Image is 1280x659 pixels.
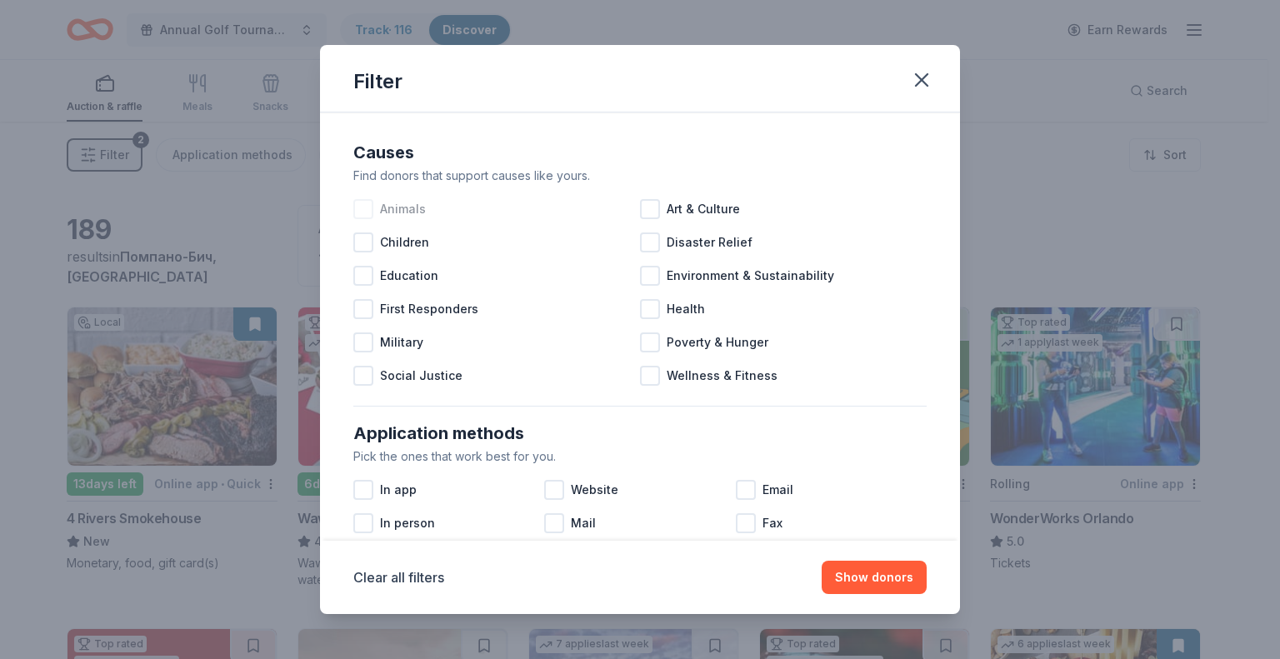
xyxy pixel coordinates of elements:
span: Art & Culture [667,199,740,219]
span: Military [380,332,423,352]
span: Disaster Relief [667,232,752,252]
span: In person [380,513,435,533]
span: Website [571,480,618,500]
span: Poverty & Hunger [667,332,768,352]
span: Fax [762,513,782,533]
span: Children [380,232,429,252]
div: Causes [353,139,927,166]
div: Pick the ones that work best for you. [353,447,927,467]
div: Filter [353,68,402,95]
button: Show donors [822,561,927,594]
div: Find donors that support causes like yours. [353,166,927,186]
span: Email [762,480,793,500]
div: Application methods [353,420,927,447]
span: Education [380,266,438,286]
span: Health [667,299,705,319]
span: Wellness & Fitness [667,366,777,386]
span: Animals [380,199,426,219]
span: Mail [571,513,596,533]
span: Social Justice [380,366,462,386]
span: First Responders [380,299,478,319]
span: In app [380,480,417,500]
button: Clear all filters [353,567,444,587]
span: Environment & Sustainability [667,266,834,286]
